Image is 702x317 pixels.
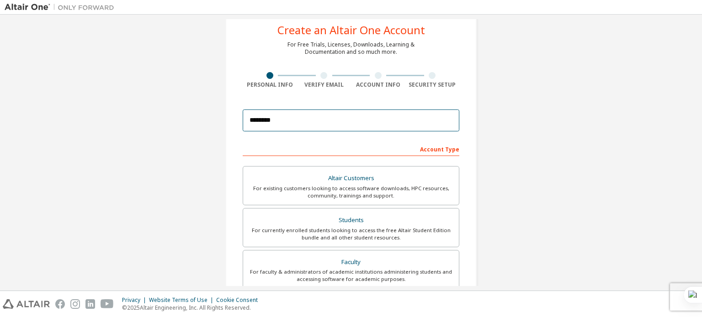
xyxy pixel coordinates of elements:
img: linkedin.svg [85,299,95,309]
div: Security Setup [405,81,460,88]
div: For currently enrolled students looking to access the free Altair Student Edition bundle and all ... [249,227,453,241]
div: Cookie Consent [216,296,263,304]
div: For faculty & administrators of academic institutions administering students and accessing softwa... [249,268,453,283]
img: altair_logo.svg [3,299,50,309]
div: Altair Customers [249,172,453,185]
div: Personal Info [243,81,297,88]
img: facebook.svg [55,299,65,309]
div: Account Type [243,141,459,156]
div: Create an Altair One Account [277,25,425,36]
div: For existing customers looking to access software downloads, HPC resources, community, trainings ... [249,185,453,199]
div: Verify Email [297,81,351,88]
div: Website Terms of Use [149,296,216,304]
div: Account Info [351,81,405,88]
img: instagram.svg [70,299,80,309]
div: For Free Trials, Licenses, Downloads, Learning & Documentation and so much more. [287,41,415,56]
p: © 2025 Altair Engineering, Inc. All Rights Reserved. [122,304,263,312]
div: Students [249,214,453,227]
div: Faculty [249,256,453,269]
img: Altair One [5,3,119,12]
img: youtube.svg [101,299,114,309]
div: Privacy [122,296,149,304]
